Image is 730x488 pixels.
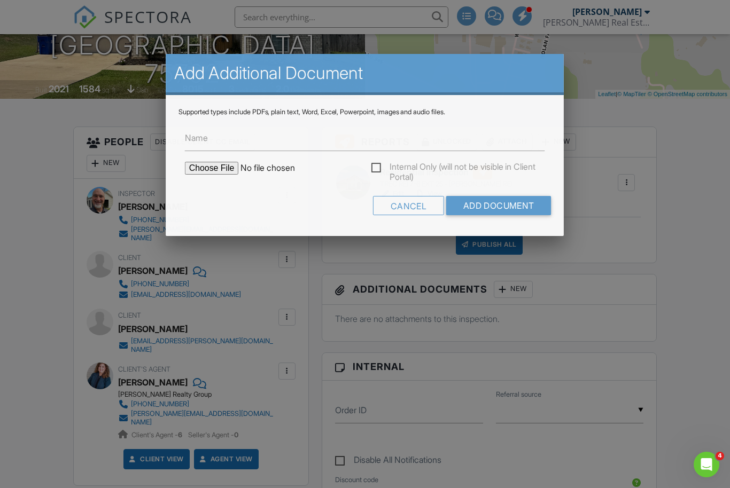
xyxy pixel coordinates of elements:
[185,131,208,143] label: Name
[371,162,545,175] label: Internal Only (will not be visible in Client Portal)
[374,196,445,215] div: Cancel
[174,62,555,84] h2: Add Additional Document
[716,452,724,460] span: 4
[446,196,551,215] input: Add Document
[694,452,719,477] iframe: Intercom live chat
[178,108,552,116] div: Supported types include PDFs, plain text, Word, Excel, Powerpoint, images and audio files.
